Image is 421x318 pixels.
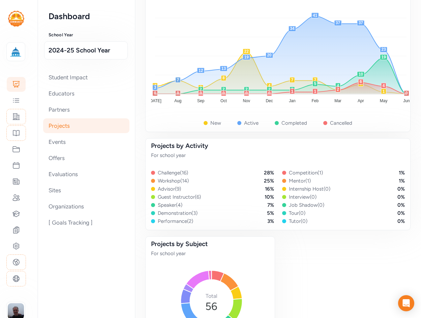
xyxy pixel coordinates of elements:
div: For school year [151,250,269,257]
div: Demonstration ( 3 ) [158,210,198,216]
div: 3 % [267,218,274,225]
tspan: Nov [243,98,250,103]
div: 0 % [397,194,405,200]
div: Projects by Activity [151,141,405,151]
div: 5 % [267,210,274,216]
div: Evaluations [43,167,129,182]
div: Competition ( 1 ) [289,169,323,176]
img: logo [8,11,24,27]
tspan: Oct [220,98,227,103]
div: [ Goals Tracking ] [43,215,129,230]
div: Offers [43,151,129,165]
tspan: Feb [311,98,319,103]
div: Mentor ( 1 ) [289,177,311,184]
div: Workshop ( 14 ) [158,177,189,184]
div: 1 % [399,177,405,184]
div: Organizations [43,199,129,214]
tspan: Dec [266,98,273,103]
div: Projects by Subject [151,239,269,249]
div: Cancelled [330,120,352,126]
div: Events [43,134,129,149]
tspan: Aug [174,98,181,103]
div: 16 % [265,186,274,192]
h2: Dashboard [49,11,124,22]
div: 1 % [399,169,405,176]
tspan: Sep [197,98,205,103]
div: Sites [43,183,129,198]
div: Student Impact [43,70,129,85]
div: 0 % [397,186,405,192]
button: 2024-25 School Year [44,41,128,59]
div: Internship Host ( 0 ) [289,186,330,192]
div: New [210,120,221,126]
div: Speaker ( 4 ) [158,202,182,208]
div: Interview ( 0 ) [289,194,317,200]
div: Performance ( 2 ) [158,218,193,225]
div: Tour ( 0 ) [289,210,305,216]
tspan: Apr [358,98,364,103]
div: 0 % [397,202,405,208]
tspan: Jun [403,98,410,103]
tspan: May [380,98,388,103]
div: Completed [281,120,307,126]
div: 25 % [264,177,274,184]
tspan: Jan [289,98,295,103]
div: 0 % [397,218,405,225]
img: logo [8,44,23,59]
div: Job Shadow ( 0 ) [289,202,324,208]
h3: School Year [49,32,124,38]
div: 10 % [265,194,274,200]
span: 2024-25 School Year [49,46,123,55]
div: Challenge ( 16 ) [158,169,188,176]
div: Educators [43,86,129,101]
div: 7 % [267,202,274,208]
div: 0 % [397,210,405,216]
div: Projects [43,118,129,133]
div: Tutor ( 0 ) [289,218,307,225]
div: Active [244,120,259,126]
div: For school year [151,152,405,159]
div: Open Intercom Messenger [398,295,414,311]
tspan: [DATE] [149,98,161,103]
div: 28 % [264,169,274,176]
div: Advisor ( 9 ) [158,186,181,192]
div: Partners [43,102,129,117]
tspan: Mar [334,98,341,103]
div: Guest Instructor ( 6 ) [158,194,201,200]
